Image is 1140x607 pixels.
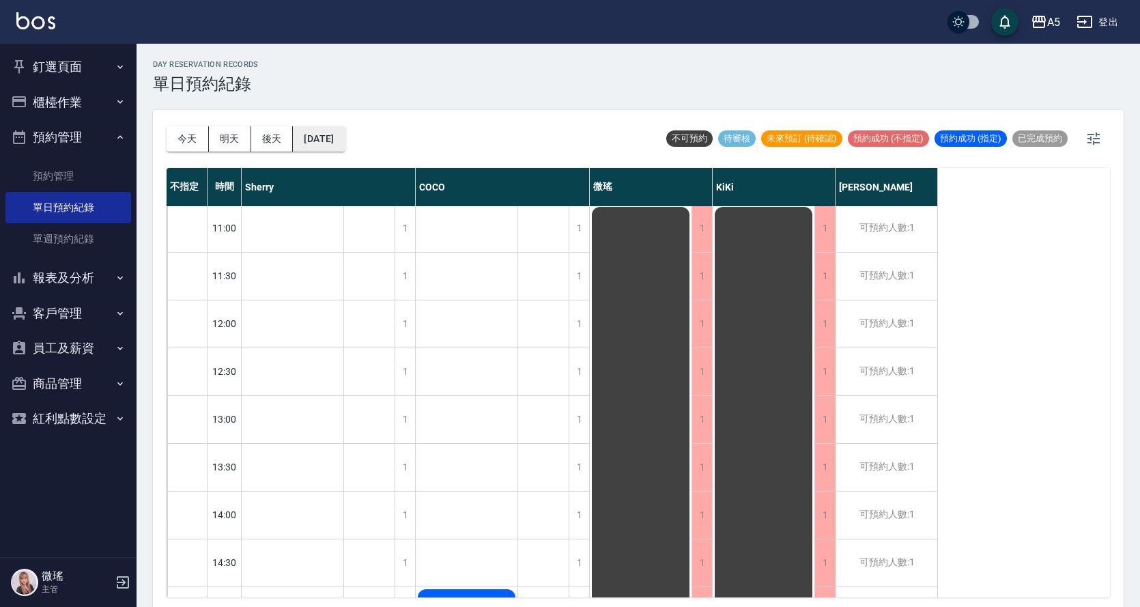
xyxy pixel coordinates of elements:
[692,539,712,587] div: 1
[395,539,415,587] div: 1
[5,192,131,223] a: 單日預約紀錄
[208,443,242,491] div: 13:30
[1047,14,1060,31] div: A5
[836,300,937,348] div: 可預約人數:1
[569,300,589,348] div: 1
[208,204,242,252] div: 11:00
[293,126,345,152] button: [DATE]
[569,539,589,587] div: 1
[836,205,937,252] div: 可預約人數:1
[814,348,835,395] div: 1
[814,492,835,539] div: 1
[208,539,242,587] div: 14:30
[569,492,589,539] div: 1
[208,252,242,300] div: 11:30
[242,168,416,206] div: Sherry
[416,168,590,206] div: COCO
[569,444,589,491] div: 1
[692,444,712,491] div: 1
[5,223,131,255] a: 單週預約紀錄
[836,253,937,300] div: 可預約人數:1
[836,492,937,539] div: 可預約人數:1
[1071,10,1124,35] button: 登出
[836,539,937,587] div: 可預約人數:1
[395,492,415,539] div: 1
[569,253,589,300] div: 1
[5,85,131,120] button: 櫃檯作業
[395,348,415,395] div: 1
[692,348,712,395] div: 1
[991,8,1018,36] button: save
[395,396,415,443] div: 1
[836,168,938,206] div: [PERSON_NAME]
[5,401,131,436] button: 紅利點數設定
[935,132,1007,145] span: 預約成功 (指定)
[814,300,835,348] div: 1
[836,444,937,491] div: 可預約人數:1
[208,348,242,395] div: 12:30
[814,444,835,491] div: 1
[848,132,929,145] span: 預約成功 (不指定)
[153,60,259,69] h2: day Reservation records
[569,205,589,252] div: 1
[5,260,131,296] button: 報表及分析
[692,396,712,443] div: 1
[814,205,835,252] div: 1
[395,205,415,252] div: 1
[1025,8,1066,36] button: A5
[5,160,131,192] a: 預約管理
[692,492,712,539] div: 1
[692,205,712,252] div: 1
[42,569,111,583] h5: 微瑤
[5,119,131,155] button: 預約管理
[395,444,415,491] div: 1
[814,253,835,300] div: 1
[208,168,242,206] div: 時間
[713,168,836,206] div: KiKi
[718,132,756,145] span: 待審核
[5,330,131,366] button: 員工及薪資
[761,132,842,145] span: 未來預訂 (待確認)
[569,396,589,443] div: 1
[167,168,208,206] div: 不指定
[42,583,111,595] p: 主管
[692,253,712,300] div: 1
[395,300,415,348] div: 1
[5,296,131,331] button: 客戶管理
[5,366,131,401] button: 商品管理
[569,348,589,395] div: 1
[692,300,712,348] div: 1
[590,168,713,206] div: 微瑤
[208,491,242,539] div: 14:00
[1012,132,1068,145] span: 已完成預約
[395,253,415,300] div: 1
[251,126,294,152] button: 後天
[208,395,242,443] div: 13:00
[5,49,131,85] button: 釘選頁面
[16,12,55,29] img: Logo
[208,300,242,348] div: 12:00
[153,74,259,94] h3: 單日預約紀錄
[836,348,937,395] div: 可預約人數:1
[814,539,835,587] div: 1
[209,126,251,152] button: 明天
[666,132,713,145] span: 不可預約
[11,569,38,596] img: Person
[814,396,835,443] div: 1
[836,396,937,443] div: 可預約人數:1
[167,126,209,152] button: 今天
